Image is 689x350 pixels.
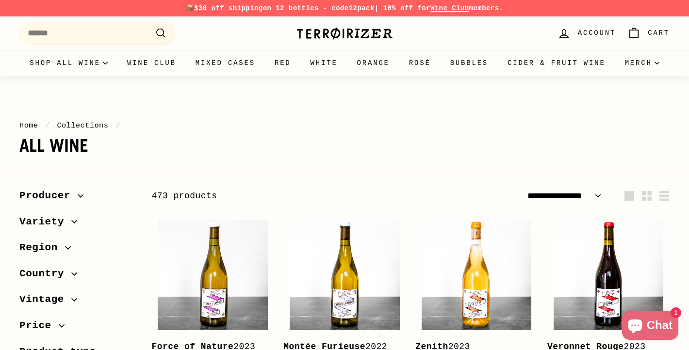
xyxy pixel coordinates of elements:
summary: Merch [615,50,669,76]
a: Wine Club [430,4,469,12]
button: Variety [19,211,136,238]
span: Cart [648,28,670,38]
button: Country [19,263,136,289]
nav: breadcrumbs [19,120,670,131]
a: Orange [347,50,399,76]
span: Account [578,28,616,38]
span: Vintage [19,291,71,308]
h1: All wine [19,136,670,156]
a: Home [19,121,38,130]
a: Account [552,19,622,48]
span: Price [19,318,59,334]
a: Cart [622,19,675,48]
button: Region [19,237,136,263]
a: Collections [57,121,108,130]
summary: Shop all wine [20,50,117,76]
button: Producer [19,185,136,211]
span: $30 off shipping [194,4,263,12]
strong: 12pack [349,4,375,12]
span: Producer [19,188,78,204]
span: / [113,121,123,130]
a: Wine Club [117,50,186,76]
a: Rosé [399,50,441,76]
a: Mixed Cases [186,50,265,76]
button: Price [19,315,136,341]
span: Region [19,239,65,256]
span: Country [19,266,71,282]
a: Bubbles [441,50,498,76]
button: Vintage [19,289,136,315]
a: Cider & Fruit Wine [498,50,615,76]
a: Red [265,50,301,76]
span: / [43,121,52,130]
div: 473 products [151,189,410,203]
span: Variety [19,214,71,230]
inbox-online-store-chat: Shopify online store chat [619,311,681,342]
a: White [301,50,347,76]
p: 📦 on 12 bottles - code | 10% off for members. [19,3,670,14]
